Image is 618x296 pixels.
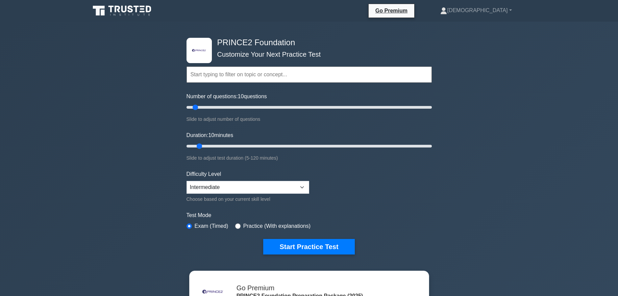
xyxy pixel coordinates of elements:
h4: PRINCE2 Foundation [215,38,399,48]
input: Start typing to filter on topic or concept... [187,66,432,83]
span: 10 [238,93,244,99]
div: Choose based on your current skill level [187,195,309,203]
span: 10 [208,132,214,138]
label: Exam (Timed) [195,222,228,230]
label: Practice (With explanations) [243,222,311,230]
label: Difficulty Level [187,170,221,178]
label: Duration: minutes [187,131,233,139]
label: Number of questions: questions [187,92,267,101]
div: Slide to adjust number of questions [187,115,432,123]
a: Go Premium [371,6,412,15]
label: Test Mode [187,211,432,219]
a: [DEMOGRAPHIC_DATA] [424,4,528,17]
div: Slide to adjust test duration (5-120 minutes) [187,154,432,162]
button: Start Practice Test [263,239,354,254]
